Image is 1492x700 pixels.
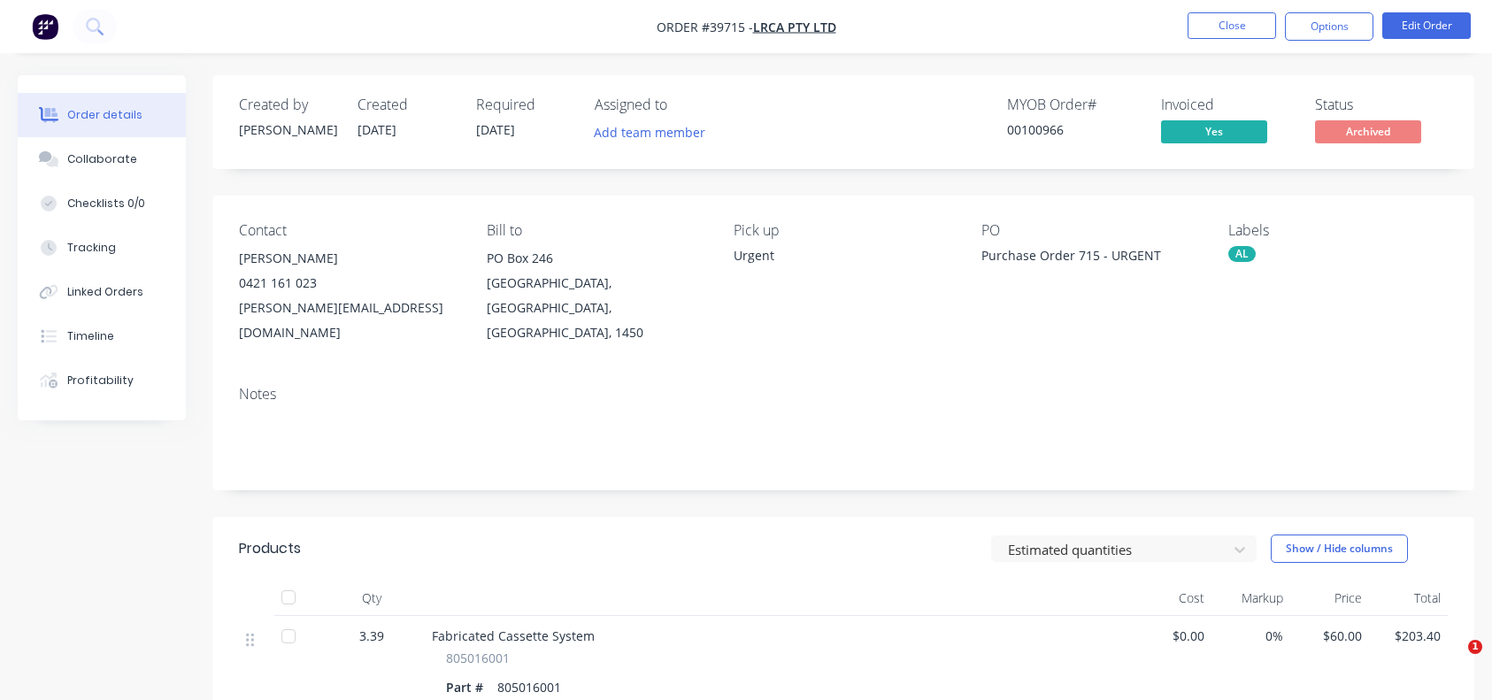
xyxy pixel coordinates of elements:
div: PO Box 246[GEOGRAPHIC_DATA], [GEOGRAPHIC_DATA], [GEOGRAPHIC_DATA], 1450 [487,246,706,345]
button: Add team member [585,120,715,144]
div: Qty [319,581,425,616]
span: 3.39 [359,627,384,645]
div: Products [239,538,301,559]
div: [GEOGRAPHIC_DATA], [GEOGRAPHIC_DATA], [GEOGRAPHIC_DATA], 1450 [487,271,706,345]
div: Status [1315,96,1448,113]
div: [PERSON_NAME]0421 161 023[PERSON_NAME][EMAIL_ADDRESS][DOMAIN_NAME] [239,246,458,345]
div: 00100966 [1007,120,1140,139]
div: PO Box 246 [487,246,706,271]
button: Edit Order [1382,12,1471,39]
div: Cost [1133,581,1211,616]
span: [DATE] [476,121,515,138]
img: Factory [32,13,58,40]
button: Linked Orders [18,270,186,314]
button: Collaborate [18,137,186,181]
div: Price [1290,581,1369,616]
div: Required [476,96,573,113]
span: [DATE] [358,121,396,138]
a: LRCA Pty Ltd [753,19,836,35]
div: [PERSON_NAME] [239,246,458,271]
div: Total [1369,581,1448,616]
span: $0.00 [1140,627,1204,645]
span: Archived [1315,120,1421,142]
span: Yes [1161,120,1267,142]
span: Order #39715 - [657,19,753,35]
span: 0% [1219,627,1283,645]
div: AL [1228,246,1256,262]
div: Part # [446,674,490,700]
span: 1 [1468,640,1482,654]
span: $60.00 [1297,627,1362,645]
button: Add team member [595,120,715,144]
div: 0421 161 023 [239,271,458,296]
div: Profitability [67,373,134,388]
div: Bill to [487,222,706,239]
div: Order details [67,107,142,123]
div: 805016001 [490,674,568,700]
button: Close [1188,12,1276,39]
div: Linked Orders [67,284,143,300]
div: Purchase Order 715 - URGENT [981,246,1201,271]
span: Fabricated Cassette System [432,627,595,644]
div: Urgent [734,246,953,265]
button: Checklists 0/0 [18,181,186,226]
button: Tracking [18,226,186,270]
div: Timeline [67,328,114,344]
div: Tracking [67,240,116,256]
span: 805016001 [446,649,510,667]
div: Notes [239,386,1448,403]
div: [PERSON_NAME] [239,120,336,139]
button: Show / Hide columns [1271,535,1408,563]
div: Invoiced [1161,96,1294,113]
div: Pick up [734,222,953,239]
div: Created [358,96,455,113]
div: [PERSON_NAME][EMAIL_ADDRESS][DOMAIN_NAME] [239,296,458,345]
button: Order details [18,93,186,137]
div: Markup [1211,581,1290,616]
div: Checklists 0/0 [67,196,145,212]
div: PO [981,222,1201,239]
div: Contact [239,222,458,239]
button: Timeline [18,314,186,358]
div: Assigned to [595,96,772,113]
div: Labels [1228,222,1448,239]
div: Created by [239,96,336,113]
span: $203.40 [1376,627,1441,645]
div: MYOB Order # [1007,96,1140,113]
iframe: Intercom live chat [1432,640,1474,682]
button: Profitability [18,358,186,403]
button: Options [1285,12,1373,41]
div: Collaborate [67,151,137,167]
